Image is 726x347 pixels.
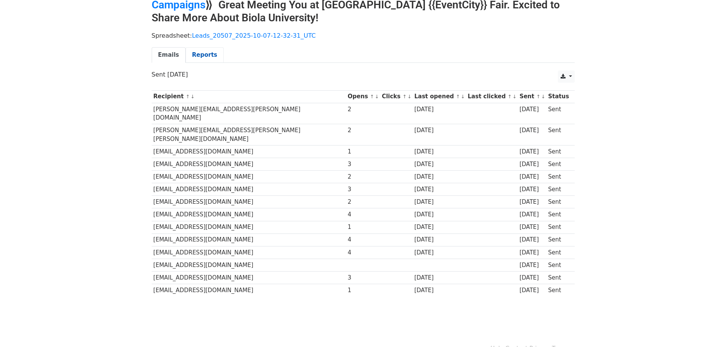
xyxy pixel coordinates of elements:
[519,261,545,270] div: [DATE]
[508,94,512,99] a: ↑
[519,160,545,169] div: [DATE]
[546,233,571,246] td: Sent
[546,124,571,146] td: Sent
[348,210,378,219] div: 4
[370,94,374,99] a: ↑
[414,235,464,244] div: [DATE]
[152,90,346,103] th: Recipient
[414,105,464,114] div: [DATE]
[348,126,378,135] div: 2
[348,173,378,181] div: 2
[414,210,464,219] div: [DATE]
[546,208,571,221] td: Sent
[152,183,346,196] td: [EMAIL_ADDRESS][DOMAIN_NAME]
[152,158,346,171] td: [EMAIL_ADDRESS][DOMAIN_NAME]
[536,94,540,99] a: ↑
[519,223,545,232] div: [DATE]
[380,90,412,103] th: Clicks
[348,235,378,244] div: 4
[152,208,346,221] td: [EMAIL_ADDRESS][DOMAIN_NAME]
[186,47,224,63] a: Reports
[152,47,186,63] a: Emails
[152,196,346,208] td: [EMAIL_ADDRESS][DOMAIN_NAME]
[546,246,571,259] td: Sent
[152,259,346,271] td: [EMAIL_ADDRESS][DOMAIN_NAME]
[546,103,571,124] td: Sent
[513,94,517,99] a: ↓
[192,32,316,39] a: Leads_20507_2025-10-07-12-32-31_UTC
[152,32,575,40] p: Spreadsheet:
[546,271,571,284] td: Sent
[152,246,346,259] td: [EMAIL_ADDRESS][DOMAIN_NAME]
[519,235,545,244] div: [DATE]
[348,223,378,232] div: 1
[519,173,545,181] div: [DATE]
[414,286,464,295] div: [DATE]
[546,171,571,183] td: Sent
[152,271,346,284] td: [EMAIL_ADDRESS][DOMAIN_NAME]
[152,124,346,146] td: [PERSON_NAME][EMAIL_ADDRESS][PERSON_NAME][PERSON_NAME][DOMAIN_NAME]
[546,221,571,233] td: Sent
[152,70,575,78] p: Sent [DATE]
[412,90,466,103] th: Last opened
[152,145,346,158] td: [EMAIL_ADDRESS][DOMAIN_NAME]
[414,147,464,156] div: [DATE]
[519,286,545,295] div: [DATE]
[414,248,464,257] div: [DATE]
[461,94,465,99] a: ↓
[546,284,571,297] td: Sent
[152,233,346,246] td: [EMAIL_ADDRESS][DOMAIN_NAME]
[688,310,726,347] iframe: Chat Widget
[546,196,571,208] td: Sent
[414,160,464,169] div: [DATE]
[348,185,378,194] div: 3
[414,223,464,232] div: [DATE]
[546,145,571,158] td: Sent
[414,185,464,194] div: [DATE]
[546,183,571,196] td: Sent
[414,173,464,181] div: [DATE]
[519,210,545,219] div: [DATE]
[414,273,464,282] div: [DATE]
[191,94,195,99] a: ↓
[348,248,378,257] div: 4
[186,94,190,99] a: ↑
[414,126,464,135] div: [DATE]
[348,198,378,206] div: 2
[414,198,464,206] div: [DATE]
[152,221,346,233] td: [EMAIL_ADDRESS][DOMAIN_NAME]
[348,147,378,156] div: 1
[519,147,545,156] div: [DATE]
[407,94,412,99] a: ↓
[519,198,545,206] div: [DATE]
[519,185,545,194] div: [DATE]
[519,248,545,257] div: [DATE]
[152,284,346,297] td: [EMAIL_ADDRESS][DOMAIN_NAME]
[456,94,460,99] a: ↑
[546,90,571,103] th: Status
[541,94,545,99] a: ↓
[375,94,379,99] a: ↓
[152,171,346,183] td: [EMAIL_ADDRESS][DOMAIN_NAME]
[348,273,378,282] div: 3
[152,103,346,124] td: [PERSON_NAME][EMAIL_ADDRESS][PERSON_NAME][DOMAIN_NAME]
[518,90,546,103] th: Sent
[348,105,378,114] div: 2
[346,90,380,103] th: Opens
[348,160,378,169] div: 3
[519,126,545,135] div: [DATE]
[466,90,518,103] th: Last clicked
[546,259,571,271] td: Sent
[348,286,378,295] div: 1
[519,273,545,282] div: [DATE]
[546,158,571,171] td: Sent
[519,105,545,114] div: [DATE]
[402,94,407,99] a: ↑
